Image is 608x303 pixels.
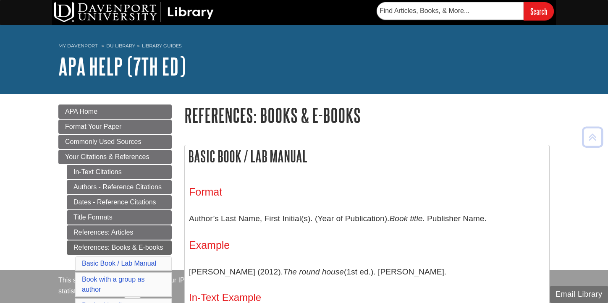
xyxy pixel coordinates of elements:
[67,180,172,194] a: Authors - Reference Citations
[67,210,172,225] a: Title Formats
[58,104,172,119] a: APA Home
[82,276,144,293] a: Book with a group as author
[58,120,172,134] a: Format Your Paper
[65,108,97,115] span: APA Home
[67,240,172,255] a: References: Books & E-books
[283,267,344,276] i: The round house
[389,214,422,223] i: Book title
[65,123,121,130] span: Format Your Paper
[550,286,608,303] button: Email Library
[67,165,172,179] a: In-Text Citations
[189,186,545,198] h3: Format
[58,42,97,50] a: My Davenport
[189,292,545,303] h4: In-Text Example
[65,153,149,160] span: Your Citations & References
[67,195,172,209] a: Dates - Reference Citations
[82,260,156,267] a: Basic Book / Lab Manual
[58,40,550,54] nav: breadcrumb
[377,2,554,20] form: Searches DU Library's articles, books, and more
[106,43,135,49] a: DU Library
[58,135,172,149] a: Commonly Used Sources
[58,53,186,79] a: APA Help (7th Ed)
[189,239,545,251] h3: Example
[185,145,549,167] h2: Basic Book / Lab Manual
[524,2,554,20] input: Search
[377,2,524,20] input: Find Articles, Books, & More...
[184,104,550,126] h1: References: Books & E-books
[58,150,172,164] a: Your Citations & References
[142,43,182,49] a: Library Guides
[67,225,172,240] a: References: Articles
[65,138,141,145] span: Commonly Used Sources
[189,206,545,231] p: Author’s Last Name, First Initial(s). (Year of Publication). . Publisher Name.
[54,2,214,22] img: DU Library
[189,260,545,284] p: [PERSON_NAME] (2012). (1st ed.). [PERSON_NAME].
[579,131,606,143] a: Back to Top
